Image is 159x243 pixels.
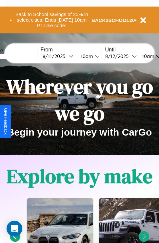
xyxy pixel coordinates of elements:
[91,17,135,23] b: BACK2SCHOOL20
[77,53,95,59] div: 10am
[41,53,75,60] button: 8/11/2025
[41,47,102,53] label: From
[75,53,102,60] button: 10am
[43,53,69,59] div: 8 / 11 / 2025
[3,108,8,135] div: Give Feedback
[139,53,156,59] div: 10am
[7,221,22,236] div: Open Intercom Messenger
[105,53,132,59] div: 8 / 12 / 2025
[7,163,152,190] h1: Explore by make
[12,10,91,30] button: Back to School savings of 20% in select cities! Ends [DATE] 10am PT.Use code:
